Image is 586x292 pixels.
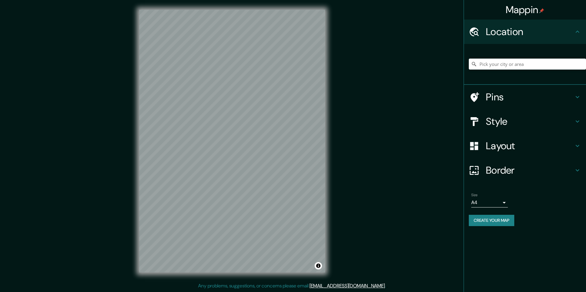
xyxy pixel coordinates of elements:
[469,59,586,70] input: Pick your city or area
[486,26,574,38] h4: Location
[469,215,514,226] button: Create your map
[315,262,322,269] button: Toggle attribution
[486,91,574,103] h4: Pins
[387,282,388,290] div: .
[464,85,586,109] div: Pins
[464,20,586,44] div: Location
[386,282,387,290] div: .
[506,4,544,16] h4: Mappin
[464,109,586,134] div: Style
[139,10,325,272] canvas: Map
[309,283,385,289] a: [EMAIL_ADDRESS][DOMAIN_NAME]
[486,164,574,176] h4: Border
[486,140,574,152] h4: Layout
[471,193,478,198] label: Size
[464,134,586,158] div: Layout
[539,8,544,13] img: pin-icon.png
[198,282,386,290] p: Any problems, suggestions, or concerns please email .
[471,198,508,207] div: A4
[464,158,586,182] div: Border
[486,115,574,128] h4: Style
